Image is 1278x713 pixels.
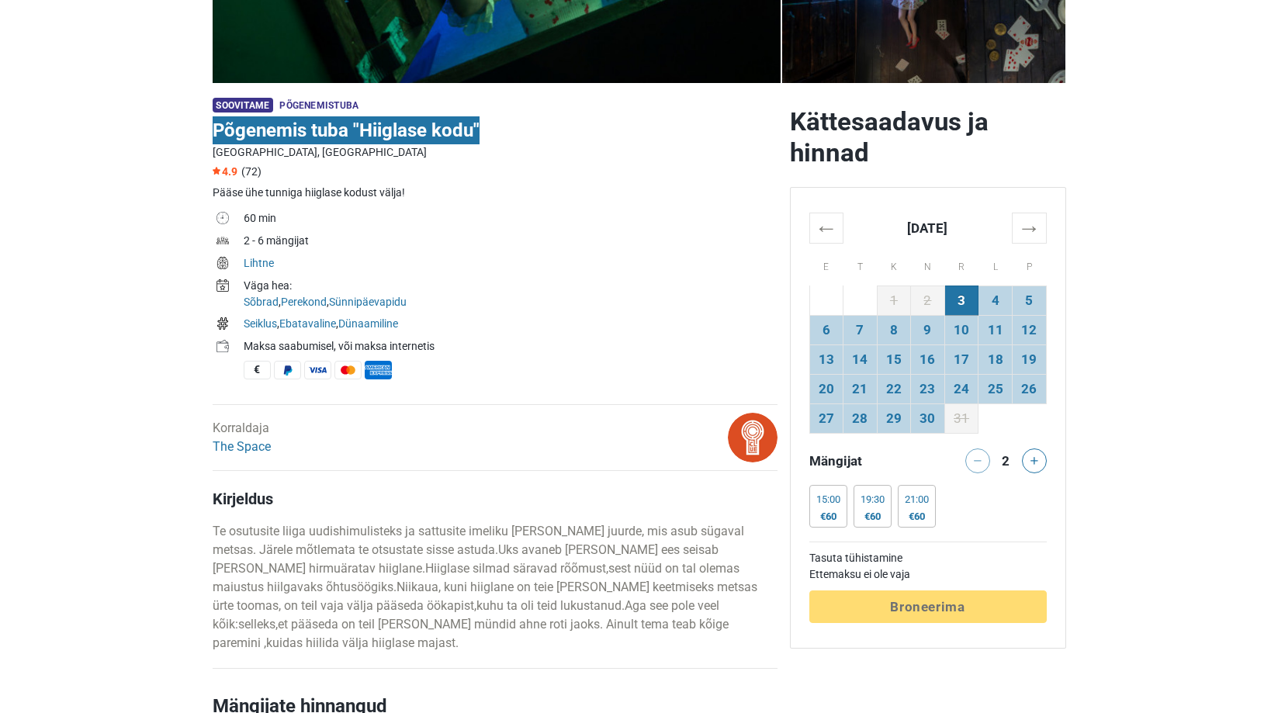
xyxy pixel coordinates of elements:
td: 29 [877,403,911,433]
p: Te osutusite liiga uudishimulisteks ja sattusite imeliku [PERSON_NAME] juurde, mis asub sügaval m... [213,522,778,652]
h2: Kättesaadavus ja hinnad [790,106,1066,168]
a: Ebatavaline [279,317,336,330]
a: Lihtne [244,257,274,269]
td: 2 - 6 mängijat [244,231,778,254]
div: €60 [861,511,885,523]
img: bitmap.png [728,413,778,462]
td: 60 min [244,209,778,231]
span: Põgenemistuba [279,100,358,111]
div: 15:00 [816,493,840,506]
th: T [843,243,878,286]
th: P [1012,243,1046,286]
th: L [978,243,1013,286]
td: 5 [1012,286,1046,315]
div: €60 [816,511,840,523]
td: 4 [978,286,1013,315]
td: 19 [1012,344,1046,374]
td: 26 [1012,374,1046,403]
td: 30 [911,403,945,433]
div: 21:00 [905,493,929,506]
a: The Space [213,439,271,454]
td: 11 [978,315,1013,344]
div: Maksa saabumisel, või maksa internetis [244,338,778,355]
td: 21 [843,374,878,403]
span: Visa [304,361,331,379]
a: Sünnipäevapidu [329,296,407,308]
span: Soovitame [213,98,274,112]
td: 20 [809,374,843,403]
td: 7 [843,315,878,344]
td: 9 [911,315,945,344]
td: 18 [978,344,1013,374]
a: Sõbrad [244,296,279,308]
h4: Kirjeldus [213,490,778,508]
th: R [944,243,978,286]
img: Star [213,167,220,175]
td: 12 [1012,315,1046,344]
td: 13 [809,344,843,374]
th: N [911,243,945,286]
td: 27 [809,403,843,433]
td: Tasuta tühistamine [809,550,1047,566]
td: , , [244,314,778,337]
th: E [809,243,843,286]
span: MasterCard [334,361,362,379]
div: 2 [996,448,1015,470]
span: (72) [241,165,261,178]
td: 3 [944,286,978,315]
div: €60 [905,511,929,523]
td: 22 [877,374,911,403]
td: 23 [911,374,945,403]
span: 4.9 [213,165,237,178]
td: 8 [877,315,911,344]
div: Mängijat [803,448,928,473]
td: 1 [877,286,911,315]
td: 10 [944,315,978,344]
div: 19:30 [861,493,885,506]
div: Väga hea: [244,278,778,294]
td: 25 [978,374,1013,403]
span: PayPal [274,361,301,379]
div: [GEOGRAPHIC_DATA], [GEOGRAPHIC_DATA] [213,144,778,161]
td: , , [244,276,778,314]
a: Dünaamiline [338,317,398,330]
h1: Põgenemis tuba "Hiiglase kodu" [213,116,778,144]
td: 6 [809,315,843,344]
td: 17 [944,344,978,374]
a: Perekond [281,296,327,308]
td: 14 [843,344,878,374]
td: 16 [911,344,945,374]
td: 2 [911,286,945,315]
td: 24 [944,374,978,403]
td: 15 [877,344,911,374]
div: Pääse ühe tunniga hiiglase kodust välja! [213,185,778,201]
td: 28 [843,403,878,433]
a: Seiklus [244,317,277,330]
div: Korraldaja [213,419,271,456]
span: American Express [365,361,392,379]
td: 31 [944,403,978,433]
th: K [877,243,911,286]
span: Sularaha [244,361,271,379]
td: Ettemaksu ei ole vaja [809,566,1047,583]
th: [DATE] [843,213,1013,243]
th: → [1012,213,1046,243]
th: ← [809,213,843,243]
